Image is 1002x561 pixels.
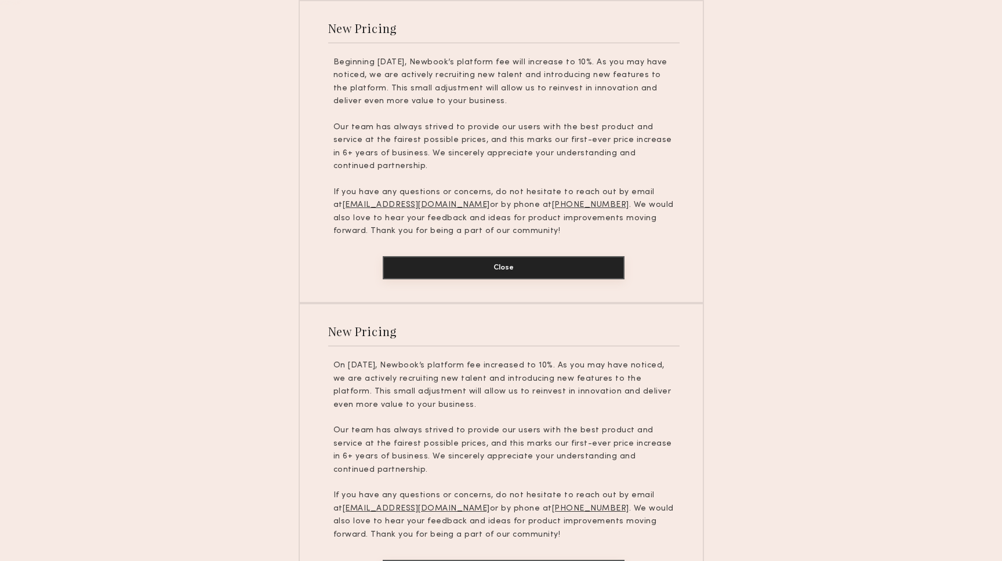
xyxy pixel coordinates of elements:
[328,20,397,36] div: New Pricing
[552,201,629,209] u: [PHONE_NUMBER]
[552,505,629,512] u: [PHONE_NUMBER]
[383,256,625,279] button: Close
[343,201,490,209] u: [EMAIL_ADDRESS][DOMAIN_NAME]
[343,505,490,512] u: [EMAIL_ADDRESS][DOMAIN_NAME]
[328,323,397,339] div: New Pricing
[333,121,674,173] p: Our team has always strived to provide our users with the best product and service at the fairest...
[333,489,674,541] p: If you have any questions or concerns, do not hesitate to reach out by email at or by phone at . ...
[333,424,674,476] p: Our team has always strived to provide our users with the best product and service at the fairest...
[333,56,674,108] p: Beginning [DATE], Newbook’s platform fee will increase to 10%. As you may have noticed, we are ac...
[333,186,674,238] p: If you have any questions or concerns, do not hesitate to reach out by email at or by phone at . ...
[333,359,674,411] p: On [DATE], Newbook’s platform fee increased to 10%. As you may have noticed, we are actively recr...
